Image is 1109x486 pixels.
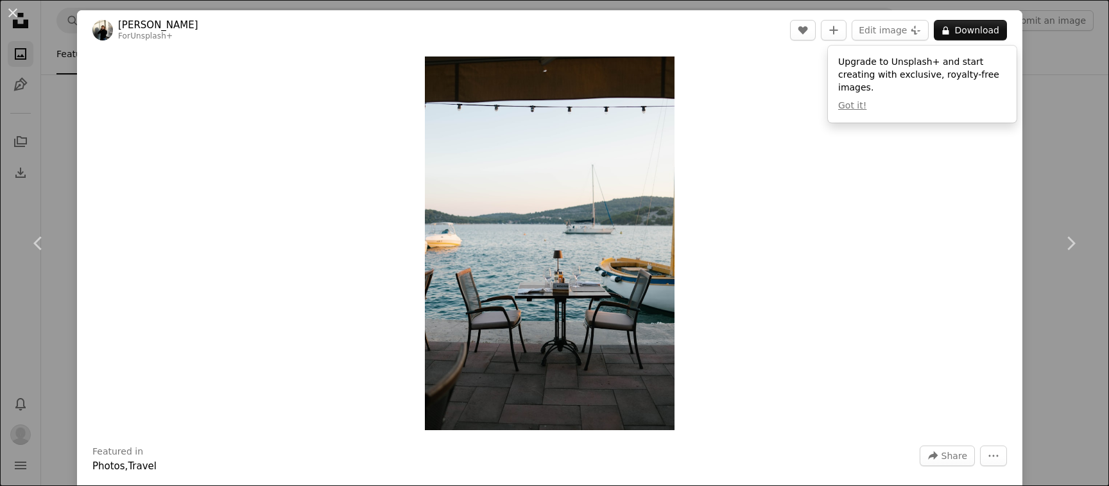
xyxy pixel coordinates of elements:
[118,31,198,42] div: For
[128,460,157,472] a: Travel
[980,446,1007,466] button: More Actions
[92,20,113,40] img: Go to Giulia Squillace's profile
[838,100,866,112] button: Got it!
[92,446,143,458] h3: Featured in
[118,19,198,31] a: [PERSON_NAME]
[425,56,674,430] button: Zoom in on this image
[934,20,1007,40] button: Download
[828,46,1017,123] div: Upgrade to Unsplash+ and start creating with exclusive, royalty-free images.
[1032,182,1109,305] a: Next
[125,460,128,472] span: ,
[852,20,929,40] button: Edit image
[821,20,847,40] button: Add to Collection
[920,446,975,466] button: Share this image
[941,446,967,465] span: Share
[92,460,125,472] a: Photos
[790,20,816,40] button: Like
[130,31,173,40] a: Unsplash+
[425,56,674,430] img: Two chairs at a table by the water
